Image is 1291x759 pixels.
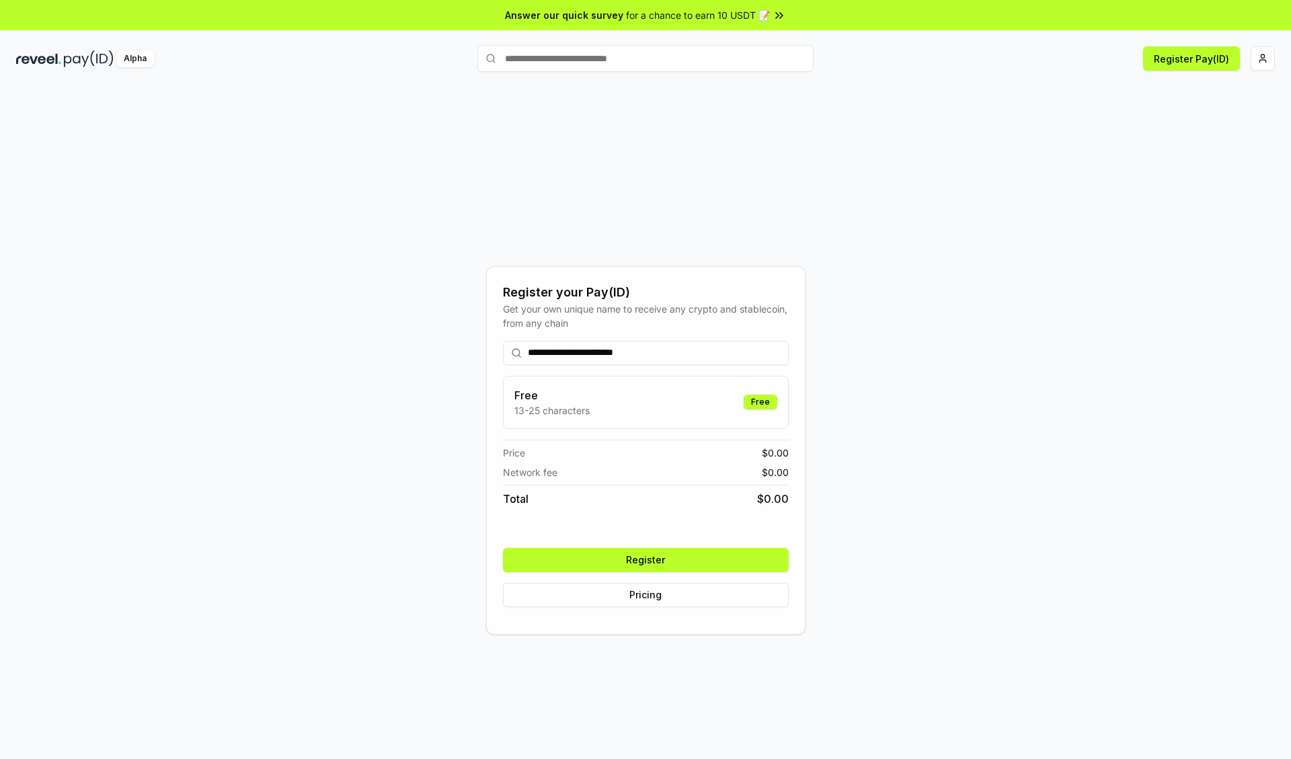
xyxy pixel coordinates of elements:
[505,8,623,22] span: Answer our quick survey
[626,8,770,22] span: for a chance to earn 10 USDT 📝
[1143,46,1240,71] button: Register Pay(ID)
[514,387,590,403] h3: Free
[762,446,789,460] span: $ 0.00
[744,395,777,409] div: Free
[503,302,789,330] div: Get your own unique name to receive any crypto and stablecoin, from any chain
[16,50,61,67] img: reveel_dark
[116,50,154,67] div: Alpha
[64,50,114,67] img: pay_id
[757,491,789,507] span: $ 0.00
[503,283,789,302] div: Register your Pay(ID)
[503,583,789,607] button: Pricing
[503,446,525,460] span: Price
[503,491,529,507] span: Total
[762,465,789,479] span: $ 0.00
[514,403,590,417] p: 13-25 characters
[503,548,789,572] button: Register
[503,465,557,479] span: Network fee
